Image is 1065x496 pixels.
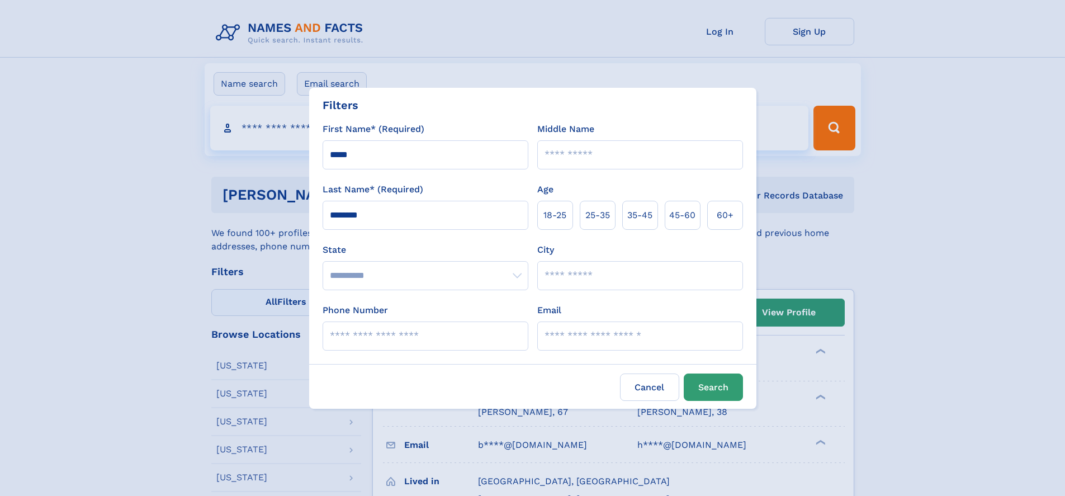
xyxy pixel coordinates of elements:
[684,374,743,401] button: Search
[585,209,610,222] span: 25‑35
[620,374,679,401] label: Cancel
[537,243,554,257] label: City
[323,97,358,114] div: Filters
[323,304,388,317] label: Phone Number
[717,209,733,222] span: 60+
[669,209,695,222] span: 45‑60
[323,243,528,257] label: State
[323,183,423,196] label: Last Name* (Required)
[537,304,561,317] label: Email
[627,209,652,222] span: 35‑45
[537,183,553,196] label: Age
[323,122,424,136] label: First Name* (Required)
[537,122,594,136] label: Middle Name
[543,209,566,222] span: 18‑25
